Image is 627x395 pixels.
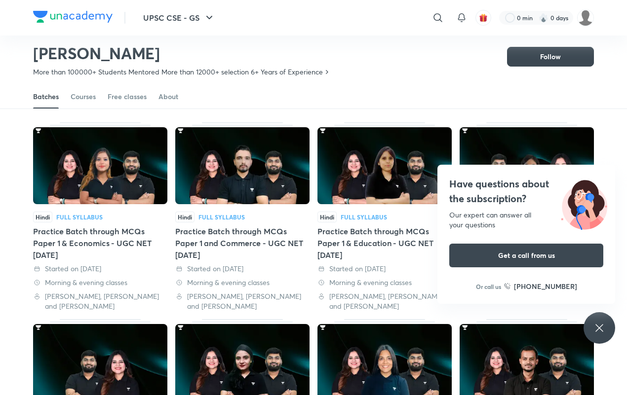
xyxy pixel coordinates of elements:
[553,177,615,230] img: ttu_illustration_new.svg
[108,85,147,108] a: Free classes
[175,127,310,204] img: Thumbnail
[449,210,603,230] div: Our expert can answer all your questions
[317,278,452,287] div: Morning & evening classes
[175,212,195,222] span: Hindi
[317,212,337,222] span: Hindi
[33,11,113,23] img: Company Logo
[476,282,501,291] p: Or call us
[33,291,167,311] div: Tanya Bhatia, Rajat Kumar and Toshiba Shukla
[33,43,331,63] h2: [PERSON_NAME]
[317,127,452,204] img: Thumbnail
[158,85,178,108] a: About
[33,127,167,204] img: Thumbnail
[449,244,603,267] button: Get a call from us
[33,264,167,274] div: Started on 30 Sep 2025
[175,225,310,261] div: Practice Batch through MCQs Paper 1 and Commerce - UGC NET [DATE]
[33,225,167,261] div: Practice Batch through MCQs Paper 1 & Economics - UGC NET [DATE]
[175,122,310,311] div: Practice Batch through MCQs Paper 1 and Commerce - UGC NET Dec 25
[198,214,245,220] div: Full Syllabus
[540,52,561,62] span: Follow
[507,47,594,67] button: Follow
[71,85,96,108] a: Courses
[514,281,577,291] h6: [PHONE_NUMBER]
[504,281,577,291] a: [PHONE_NUMBER]
[539,13,549,23] img: streak
[317,264,452,274] div: Started on 18 Sep 2025
[341,214,387,220] div: Full Syllabus
[577,9,594,26] img: renuka
[475,10,491,26] button: avatar
[33,278,167,287] div: Morning & evening classes
[449,177,603,206] h4: Have questions about the subscription?
[71,92,96,102] div: Courses
[175,291,310,311] div: Rajat Kumar, Naveen Sakh and Toshiba Shukla
[33,11,113,25] a: Company Logo
[317,225,452,261] div: Practice Batch through MCQs Paper 1 & Education - UGC NET [DATE]
[33,212,52,222] span: Hindi
[33,85,59,108] a: Batches
[33,67,323,77] p: More than 100000+ Students Mentored More than 12000+ selection 6+ Years of Experience
[158,92,178,102] div: About
[460,127,594,204] img: Thumbnail
[317,122,452,311] div: Practice Batch through MCQs Paper 1 & Education - UGC NET Dec 25
[33,122,167,311] div: Practice Batch through MCQs Paper 1 & Economics - UGC NET Dec 2025
[175,278,310,287] div: Morning & evening classes
[33,92,59,102] div: Batches
[460,122,594,311] div: Practice Batch through MCQs Paper 1 & English - UGC NET Dec 2025
[137,8,221,28] button: UPSC CSE - GS
[317,291,452,311] div: Rajat Kumar, Anukampa Devi and Toshiba Shukla
[175,264,310,274] div: Started on 18 Sep 2025
[108,92,147,102] div: Free classes
[56,214,103,220] div: Full Syllabus
[479,13,488,22] img: avatar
